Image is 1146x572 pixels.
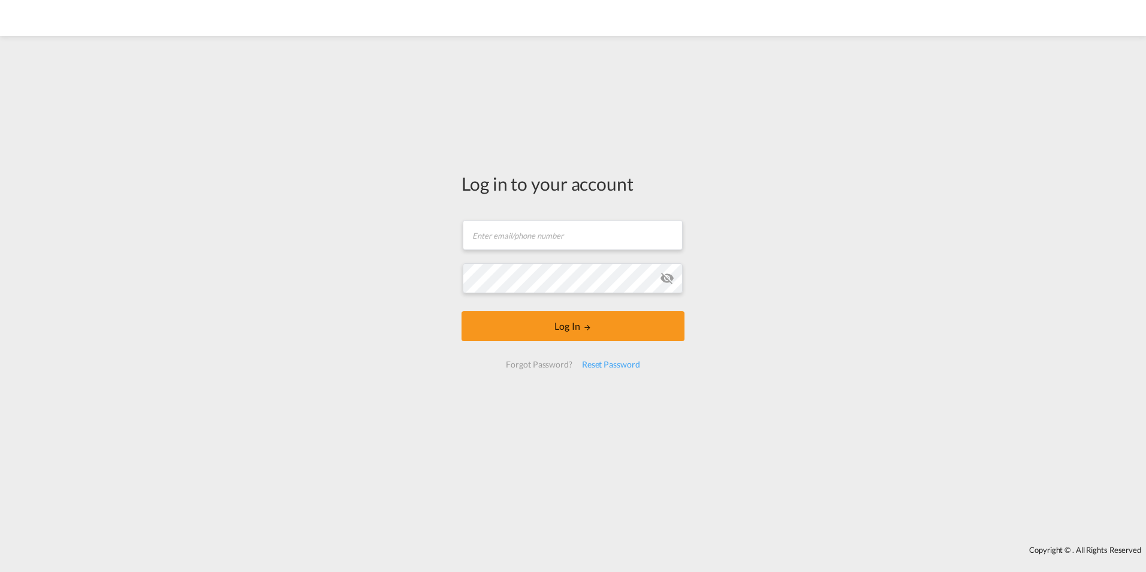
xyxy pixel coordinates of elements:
md-icon: icon-eye-off [660,271,674,285]
div: Forgot Password? [501,354,577,375]
button: LOGIN [462,311,684,341]
div: Reset Password [577,354,645,375]
input: Enter email/phone number [463,220,683,250]
div: Log in to your account [462,171,684,196]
